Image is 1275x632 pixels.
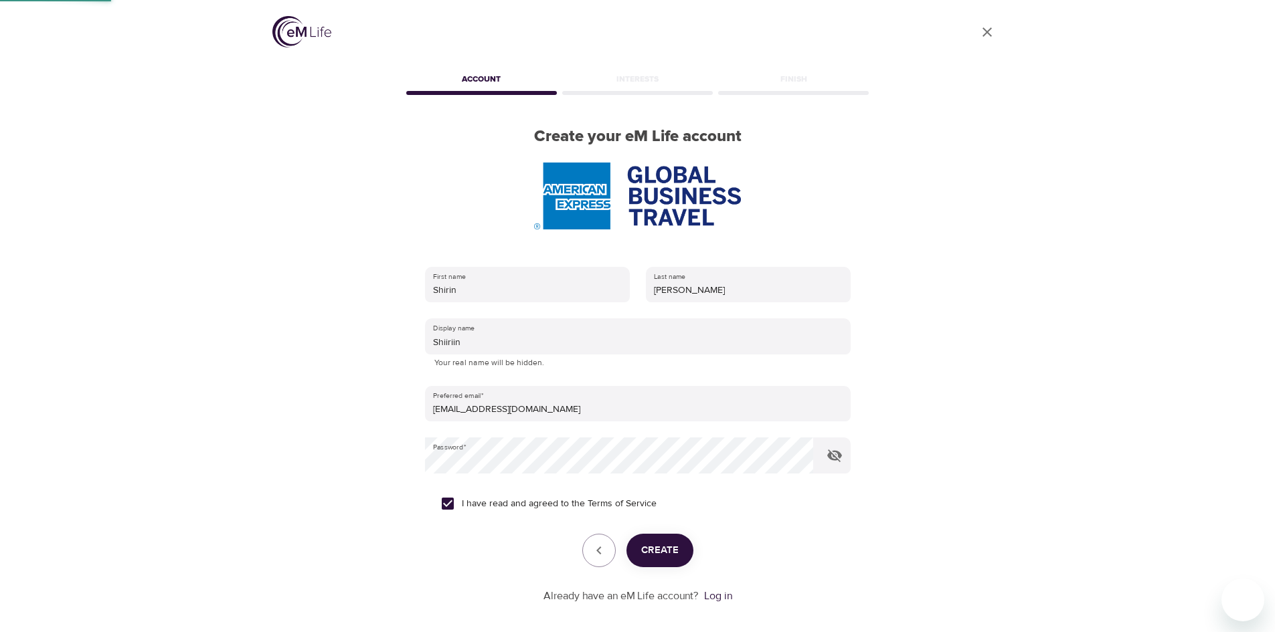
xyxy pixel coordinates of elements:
[434,356,841,370] p: Your real name will be hidden.
[704,589,732,603] a: Log in
[626,534,693,567] button: Create
[588,497,657,511] a: Terms of Service
[543,589,699,604] p: Already have an eM Life account?
[272,16,331,47] img: logo
[462,497,657,511] span: I have read and agreed to the
[641,542,679,559] span: Create
[1221,578,1264,621] iframe: Button to launch messaging window
[404,127,872,146] h2: Create your eM Life account
[534,163,740,229] img: AmEx%20GBT%20logo.png
[971,16,1003,48] a: close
